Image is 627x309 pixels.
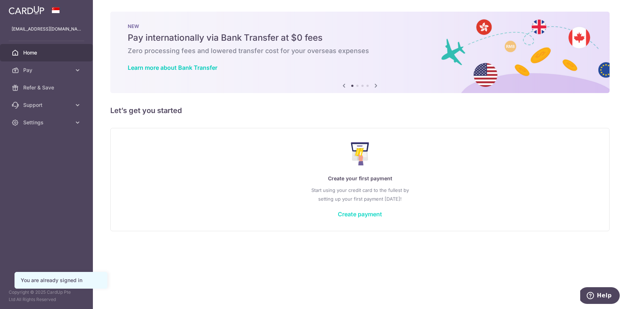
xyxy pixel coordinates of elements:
[21,277,101,284] div: You are already signed in
[23,49,71,56] span: Home
[351,142,369,165] img: Make Payment
[128,32,592,44] h5: Pay internationally via Bank Transfer at $0 fees
[23,84,71,91] span: Refer & Save
[125,186,595,203] p: Start using your credit card to the fullest by setting up your first payment [DATE]!
[580,287,620,305] iframe: Opens a widget where you can find more information
[128,64,217,71] a: Learn more about Bank Transfer
[110,105,610,116] h5: Let’s get you started
[125,174,595,183] p: Create your first payment
[23,67,71,74] span: Pay
[338,210,382,218] a: Create payment
[12,25,81,33] p: [EMAIL_ADDRESS][DOMAIN_NAME]
[23,119,71,126] span: Settings
[128,47,592,55] h6: Zero processing fees and lowered transfer cost for your overseas expenses
[9,6,44,15] img: CardUp
[23,101,71,109] span: Support
[128,23,592,29] p: NEW
[110,12,610,93] img: Bank transfer banner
